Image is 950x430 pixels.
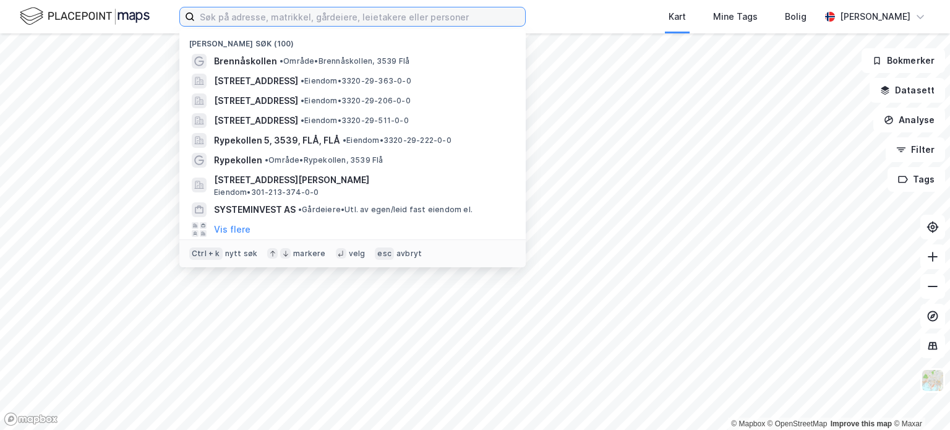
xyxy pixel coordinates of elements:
div: [PERSON_NAME] [840,9,910,24]
span: Eiendom • 301-213-374-0-0 [214,187,319,197]
div: Kontrollprogram for chat [888,371,950,430]
button: Vis flere [214,222,250,237]
div: esc [375,247,394,260]
span: Eiendom • 3320-29-511-0-0 [301,116,409,126]
span: [STREET_ADDRESS][PERSON_NAME] [214,173,511,187]
img: logo.f888ab2527a4732fd821a326f86c7f29.svg [20,6,150,27]
span: Eiendom • 3320-29-206-0-0 [301,96,411,106]
button: Bokmerker [862,48,945,73]
a: Mapbox [731,419,765,428]
span: Gårdeiere • Utl. av egen/leid fast eiendom el. [298,205,473,215]
span: Brennåskollen [214,54,277,69]
span: [STREET_ADDRESS] [214,113,298,128]
span: • [280,56,283,66]
span: [STREET_ADDRESS] [214,93,298,108]
a: Mapbox homepage [4,412,58,426]
span: [STREET_ADDRESS] [214,74,298,88]
img: Z [921,369,944,392]
span: • [265,155,268,165]
div: Kart [669,9,686,24]
span: SYSTEMINVEST AS [214,202,296,217]
span: • [343,135,346,145]
a: Improve this map [831,419,892,428]
iframe: Chat Widget [888,371,950,430]
span: Eiendom • 3320-29-222-0-0 [343,135,451,145]
span: • [301,116,304,125]
div: nytt søk [225,249,258,259]
button: Analyse [873,108,945,132]
span: Rypekollen 5, 3539, FLÅ, FLÅ [214,133,340,148]
div: velg [349,249,366,259]
button: Filter [886,137,945,162]
div: [PERSON_NAME] søk (100) [179,29,526,51]
span: • [301,96,304,105]
div: markere [293,249,325,259]
div: avbryt [396,249,422,259]
span: Område • Brennåskollen, 3539 Flå [280,56,409,66]
div: Mine Tags [713,9,758,24]
div: Bolig [785,9,807,24]
span: • [298,205,302,214]
span: • [301,76,304,85]
a: OpenStreetMap [768,419,828,428]
span: Eiendom • 3320-29-363-0-0 [301,76,411,86]
span: Rypekollen [214,153,262,168]
span: Område • Rypekollen, 3539 Flå [265,155,383,165]
div: Ctrl + k [189,247,223,260]
button: Tags [888,167,945,192]
button: Datasett [870,78,945,103]
input: Søk på adresse, matrikkel, gårdeiere, leietakere eller personer [195,7,525,26]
